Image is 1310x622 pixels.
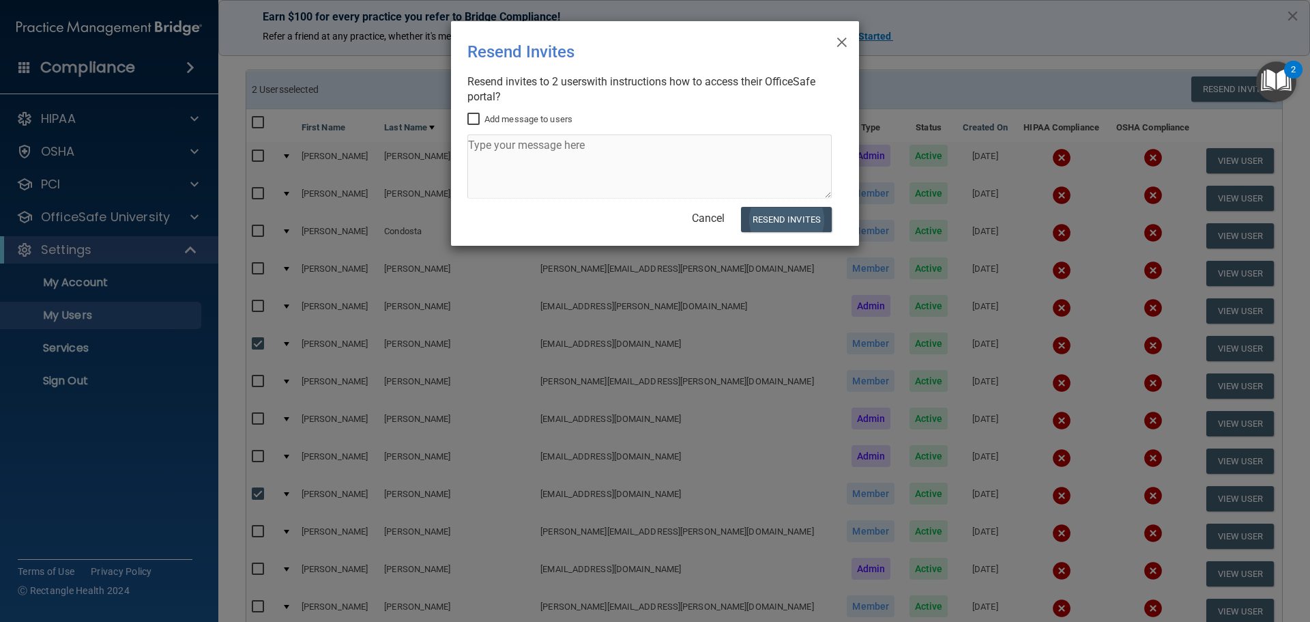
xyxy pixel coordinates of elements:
button: Resend Invites [741,207,832,232]
span: × [836,27,848,54]
a: Cancel [692,212,725,225]
span: s [581,75,587,88]
label: Add message to users [467,111,572,128]
input: Add message to users [467,114,483,125]
button: Open Resource Center, 2 new notifications [1256,61,1296,102]
div: 2 [1291,70,1296,87]
div: Resend invites to 2 user with instructions how to access their OfficeSafe portal? [467,74,832,104]
div: Resend Invites [467,32,787,72]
